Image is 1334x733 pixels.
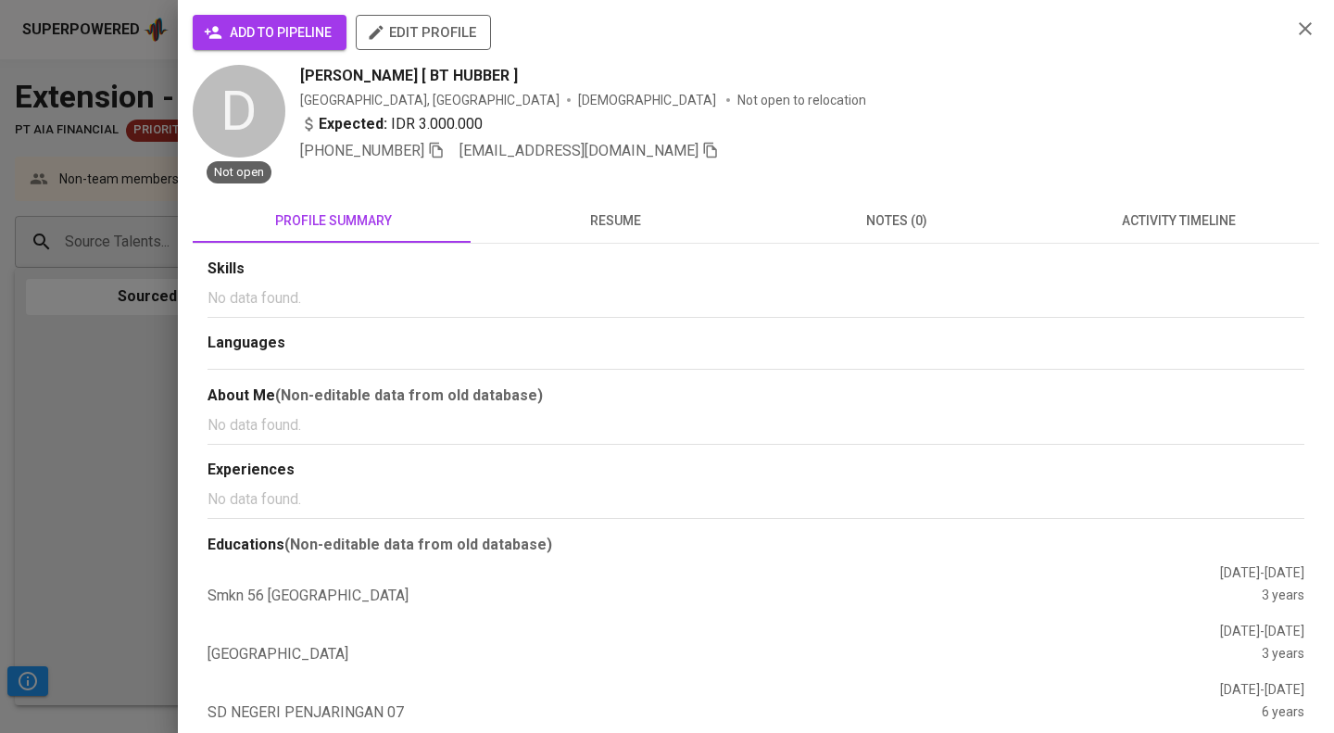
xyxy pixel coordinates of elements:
button: edit profile [356,15,491,50]
div: 6 years [1262,702,1304,724]
p: No data found. [208,488,1304,511]
p: No data found. [208,287,1304,310]
span: [DATE] - [DATE] [1220,565,1304,580]
div: Smkn 56 [GEOGRAPHIC_DATA] [208,586,1262,607]
div: About Me [208,385,1304,407]
div: IDR 3.000.000 [300,113,483,135]
div: Skills [208,259,1304,280]
p: No data found. [208,414,1304,436]
div: 3 years [1262,586,1304,607]
span: resume [485,209,745,233]
b: (Non-editable data from old database) [275,386,543,404]
a: edit profile [356,24,491,39]
span: activity timeline [1049,209,1308,233]
span: [DATE] - [DATE] [1220,682,1304,697]
div: Educations [208,534,1304,556]
b: Expected: [319,113,387,135]
span: [DATE] - [DATE] [1220,624,1304,638]
div: D [193,65,285,158]
span: [PHONE_NUMBER] [300,142,424,159]
div: SD NEGERI PENJARINGAN 07 [208,702,1262,724]
span: notes (0) [767,209,1026,233]
span: [PERSON_NAME] [ BT HUBBER ] [300,65,518,87]
span: [EMAIL_ADDRESS][DOMAIN_NAME] [459,142,698,159]
span: profile summary [204,209,463,233]
span: [DEMOGRAPHIC_DATA] [578,91,719,109]
b: (Non-editable data from old database) [284,536,552,553]
span: Not open [207,164,271,182]
div: 3 years [1262,644,1304,665]
div: Languages [208,333,1304,354]
div: Experiences [208,460,1304,481]
div: [GEOGRAPHIC_DATA] [208,644,1262,665]
span: add to pipeline [208,21,332,44]
span: edit profile [371,20,476,44]
div: [GEOGRAPHIC_DATA], [GEOGRAPHIC_DATA] [300,91,560,109]
button: add to pipeline [193,15,346,50]
p: Not open to relocation [737,91,866,109]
